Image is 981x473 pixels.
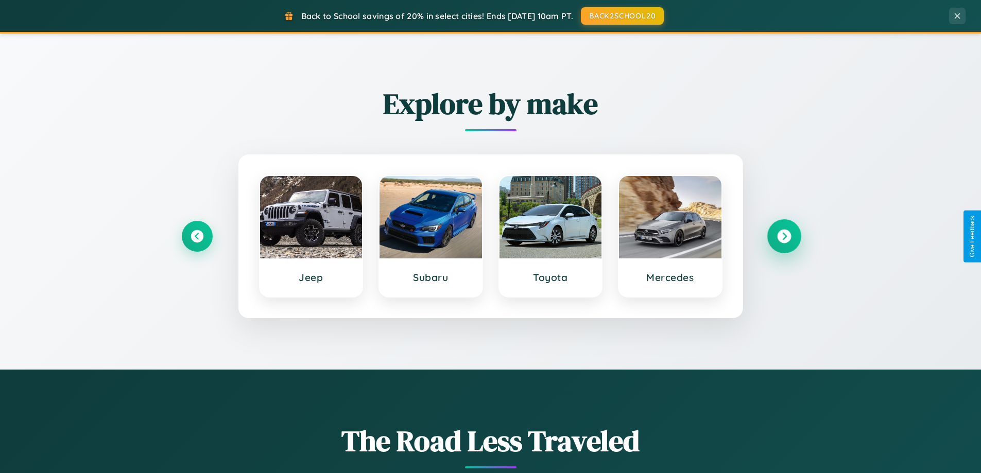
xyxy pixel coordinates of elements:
[182,84,800,124] h2: Explore by make
[581,7,664,25] button: BACK2SCHOOL20
[182,421,800,461] h1: The Road Less Traveled
[270,271,352,284] h3: Jeep
[510,271,592,284] h3: Toyota
[390,271,472,284] h3: Subaru
[969,216,976,257] div: Give Feedback
[301,11,573,21] span: Back to School savings of 20% in select cities! Ends [DATE] 10am PT.
[629,271,711,284] h3: Mercedes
